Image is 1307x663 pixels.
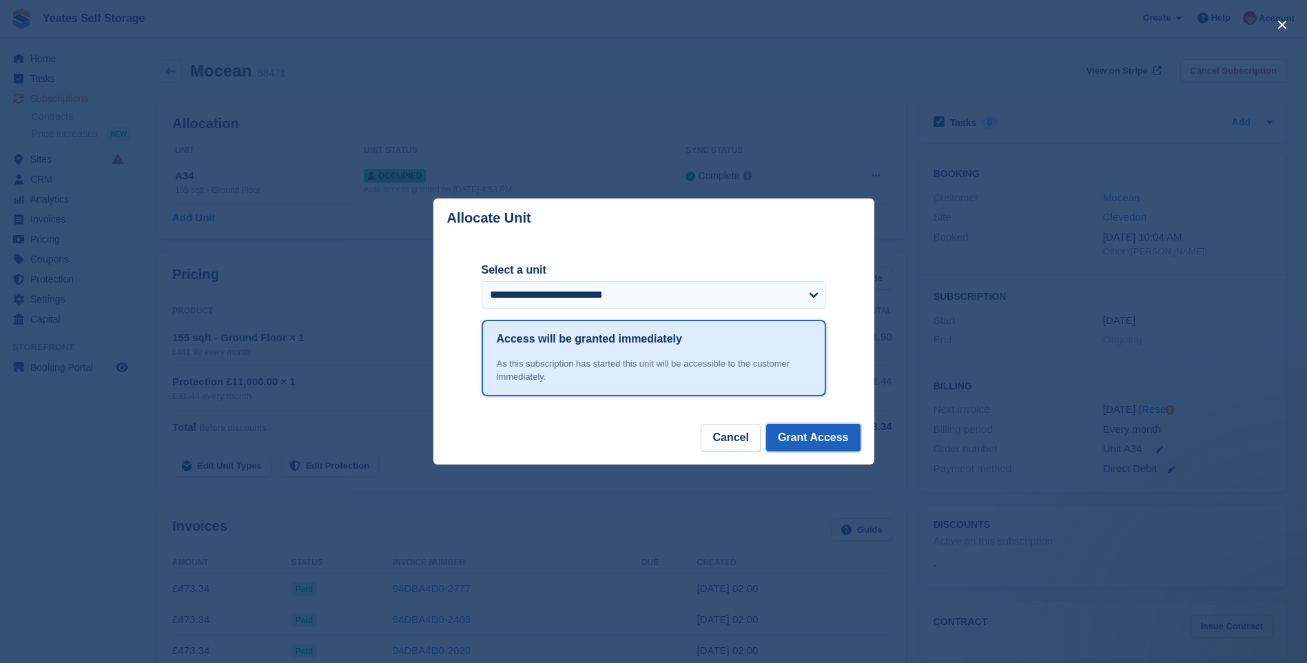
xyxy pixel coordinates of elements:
div: As this subscription has started this unit will be accessible to the customer immediately. [497,357,811,384]
button: Cancel [701,424,760,451]
p: Allocate Unit [447,210,531,226]
button: Grant Access [766,424,861,451]
button: close [1271,14,1293,36]
label: Select a unit [482,262,826,278]
h1: Access will be granted immediately [497,331,682,347]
